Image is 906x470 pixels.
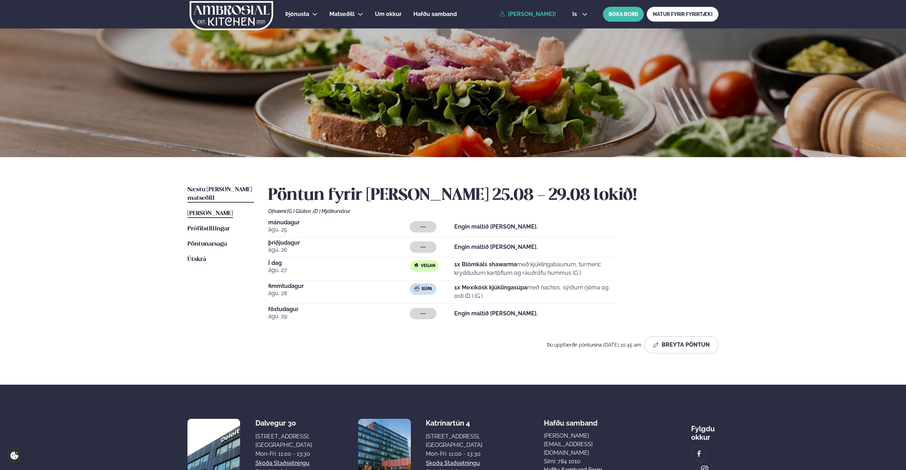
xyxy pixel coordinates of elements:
a: Prófílstillingar [187,225,230,233]
span: ágú. 26 [268,246,410,254]
span: ágú. 29 [268,312,410,321]
span: Um okkur [375,11,402,17]
a: Næstu [PERSON_NAME] matseðill [187,186,254,203]
span: Súpa [422,286,432,292]
a: Pöntunarsaga [187,240,227,249]
div: Mon-Fri: 11:00 - 13:30 [255,450,312,458]
p: Sími: 784 1010 [544,457,630,466]
span: [PERSON_NAME] [187,210,233,217]
a: Matseðill [329,10,355,18]
a: Skoða staðsetningu [255,459,309,468]
span: --- [420,244,426,250]
span: föstudagur [268,306,410,312]
button: Breyta Pöntun [644,336,719,353]
a: Skoða staðsetningu [426,459,480,468]
div: [STREET_ADDRESS], [GEOGRAPHIC_DATA] [255,432,312,449]
span: Hafðu samband [544,413,598,427]
a: Um okkur [375,10,402,18]
span: Vegan [421,263,435,269]
span: Næstu [PERSON_NAME] matseðill [187,187,252,201]
span: Þú uppfærðir pöntunina [DATE] 10:45 am [547,342,641,348]
a: [PERSON_NAME][EMAIL_ADDRESS][DOMAIN_NAME] [544,432,630,457]
a: MATUR FYRIR FYRIRTÆKI [647,7,719,22]
span: þriðjudagur [268,240,410,246]
span: Í dag [268,260,410,266]
img: soup.svg [414,285,420,291]
strong: Engin máltíð [PERSON_NAME]. [454,244,538,250]
strong: Engin máltíð [PERSON_NAME]. [454,310,538,317]
span: Útskrá [187,256,206,262]
span: (D ) Mjólkurvörur [313,208,350,214]
span: Hafðu samband [413,11,457,17]
button: BÓKA BORÐ [603,7,644,22]
span: --- [420,311,426,316]
img: Vegan.svg [413,262,419,268]
button: is [567,11,593,17]
span: Matseðill [329,11,355,17]
a: [PERSON_NAME] [187,209,233,218]
p: með nachos, sýrðum rjóma og osti (D ) (G ) [454,283,617,300]
strong: 1x Blómkáls shawarma [454,261,517,268]
span: fimmtudagur [268,283,410,289]
div: Fylgdu okkur [691,419,719,442]
a: image alt [692,446,706,461]
div: Ofnæmi: [268,208,719,214]
strong: Engin máltíð [PERSON_NAME]. [454,223,538,230]
span: Prófílstillingar [187,226,230,232]
strong: 1x Mexíkósk kjúklingasúpa [454,284,527,291]
div: [STREET_ADDRESS], [GEOGRAPHIC_DATA] [426,432,482,449]
span: mánudagur [268,220,410,225]
span: --- [420,224,426,230]
span: Þjónusta [285,11,309,17]
span: ágú. 25 [268,225,410,234]
div: Dalvegur 30 [255,419,312,427]
a: Þjónusta [285,10,309,18]
a: Útskrá [187,255,206,264]
img: image alt [695,450,703,458]
h2: Pöntun fyrir [PERSON_NAME] 25.08 - 29.08 lokið! [268,186,719,205]
span: Pöntunarsaga [187,241,227,247]
span: ágú. 27 [268,266,410,274]
p: með kjúklingabaunum, turmeric krydduðum kartöflum og rauðrófu hummus (G ) [454,260,617,277]
a: [PERSON_NAME]! [499,11,556,17]
div: Katrínartún 4 [426,419,482,427]
a: Cookie settings [7,448,22,463]
span: (G ) Glúten , [287,208,313,214]
img: logo [189,1,274,30]
span: is [572,11,579,17]
a: Hafðu samband [413,10,457,18]
div: Mon-Fri: 11:00 - 13:30 [426,450,482,458]
span: ágú. 28 [268,289,410,298]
